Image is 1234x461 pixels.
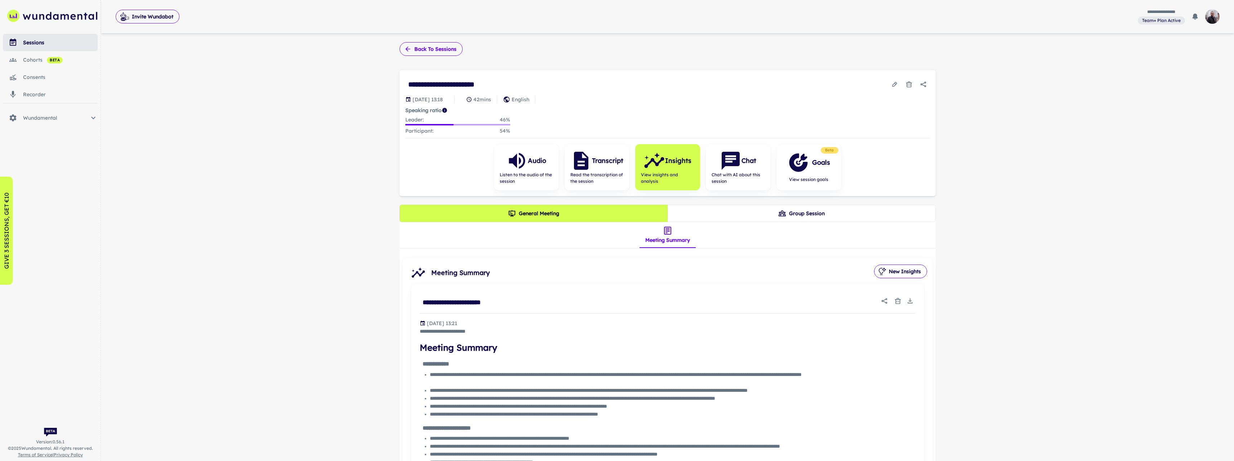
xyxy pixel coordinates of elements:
button: Edit session [888,78,901,91]
button: ChatChat with AI about this session [706,144,771,190]
div: sessions [23,39,98,46]
a: Terms of Service [18,452,53,457]
div: theme selection [400,205,936,222]
div: recorder [23,90,98,98]
button: InsightsView insights and analysis [635,144,700,190]
a: consents [3,68,98,86]
span: View and manage your current plan and billing details. [1138,17,1185,24]
span: Chat with AI about this session [712,172,765,185]
span: Invite Wundabot to record a meeting [116,9,179,24]
h6: Insights [665,156,691,166]
p: Generated at [427,319,457,327]
p: 46 % [500,116,510,124]
div: Wundamental [3,109,98,127]
strong: Speaking ratio [405,107,442,114]
button: Share session [917,78,930,91]
h6: Chat [741,156,756,166]
button: Meeting Summary [640,222,696,248]
button: GoalsView session goals [776,144,841,190]
p: GIVE 3 SESSIONS, GET €10 [2,192,11,269]
a: sessions [3,34,98,51]
button: Delete session [903,78,916,91]
h6: Audio [528,156,546,166]
span: View insights and analysis [641,172,694,185]
button: Share report [878,294,891,307]
div: consents [23,73,98,81]
h4: Meeting Summary [420,341,916,354]
span: | [18,452,83,458]
div: cohorts [23,56,98,64]
h6: Transcript [592,156,623,166]
span: beta [47,57,63,63]
span: Generate new variation of insights [874,267,927,274]
a: Privacy Policy [54,452,83,457]
button: Group Session [667,205,936,222]
button: Invite Wundabot [116,10,179,23]
p: Participant : [405,127,433,135]
span: Team+ Plan Active [1139,17,1184,24]
a: View and manage your current plan and billing details. [1138,16,1185,25]
button: Delete [892,296,903,306]
span: View session goals [788,176,830,183]
p: Leader : [405,116,424,124]
img: photoURL [1205,9,1220,24]
span: © 2025 Wundamental. All rights reserved. [8,445,93,452]
span: Meeting Summary [431,268,874,278]
a: recorder [3,86,98,103]
span: Wundamental [23,114,89,122]
h6: Goals [812,158,830,168]
button: New Insights [874,265,927,278]
p: Session date [413,96,443,103]
span: Read the transcription of the session [570,172,624,185]
button: AudioListen to the audio of the session [494,144,559,190]
p: 54 % [500,127,510,135]
a: cohorts beta [3,51,98,68]
svg: Coach/coachee ideal ratio of speaking is roughly 20:80. Mentor/mentee ideal ratio of speaking is ... [442,107,447,113]
p: English [512,96,529,103]
span: Listen to the audio of the session [500,172,553,185]
button: General Meeting [400,205,668,222]
button: Back to sessions [400,42,463,56]
button: TranscriptRead the transcription of the session [565,144,629,190]
button: Download [905,296,916,306]
span: Beta [822,147,837,153]
p: 42 mins [473,96,491,103]
div: insights tabs [640,222,696,248]
span: Version: 0.56.1 [36,439,64,445]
